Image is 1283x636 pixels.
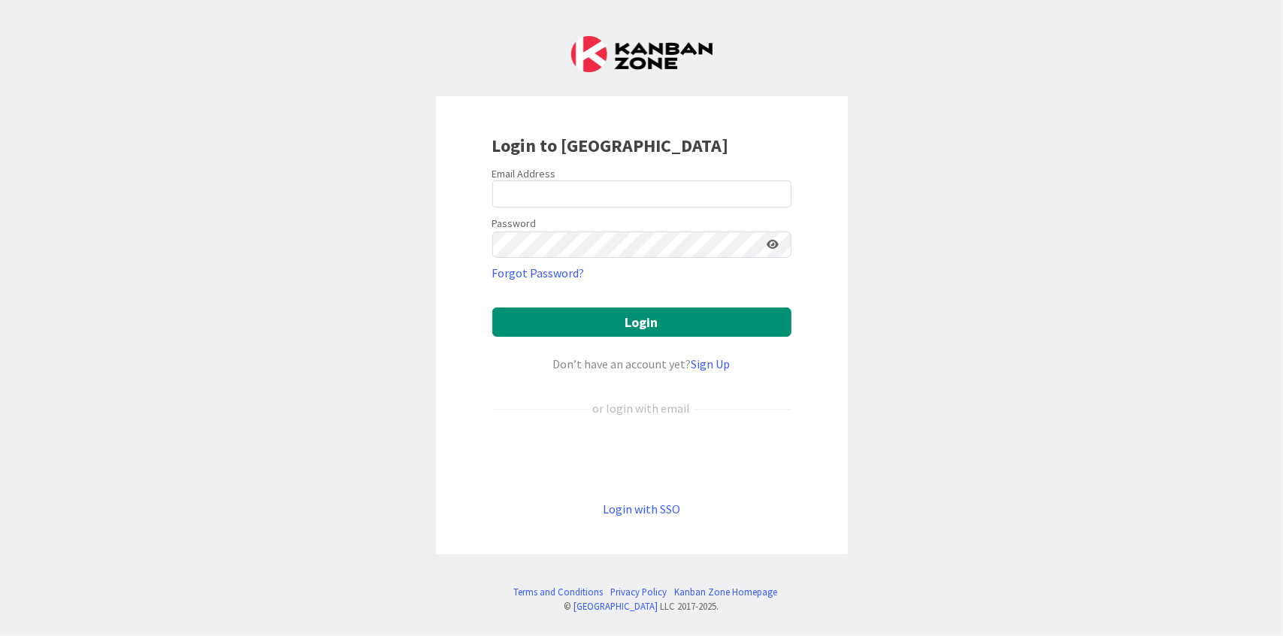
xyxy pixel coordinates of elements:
a: Login with SSO [603,501,680,516]
iframe: Pulsante Accedi con Google [485,442,799,475]
img: Kanban Zone [571,36,713,72]
a: Forgot Password? [492,264,585,282]
a: [GEOGRAPHIC_DATA] [574,600,658,612]
div: Don’t have an account yet? [492,355,791,373]
div: or login with email [589,399,694,417]
label: Password [492,216,537,232]
label: Email Address [492,167,556,180]
a: Privacy Policy [610,585,667,599]
div: © LLC 2017- 2025 . [506,599,777,613]
button: Login [492,307,791,337]
a: Sign Up [691,356,731,371]
b: Login to [GEOGRAPHIC_DATA] [492,134,729,157]
a: Kanban Zone Homepage [674,585,777,599]
a: Terms and Conditions [513,585,603,599]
